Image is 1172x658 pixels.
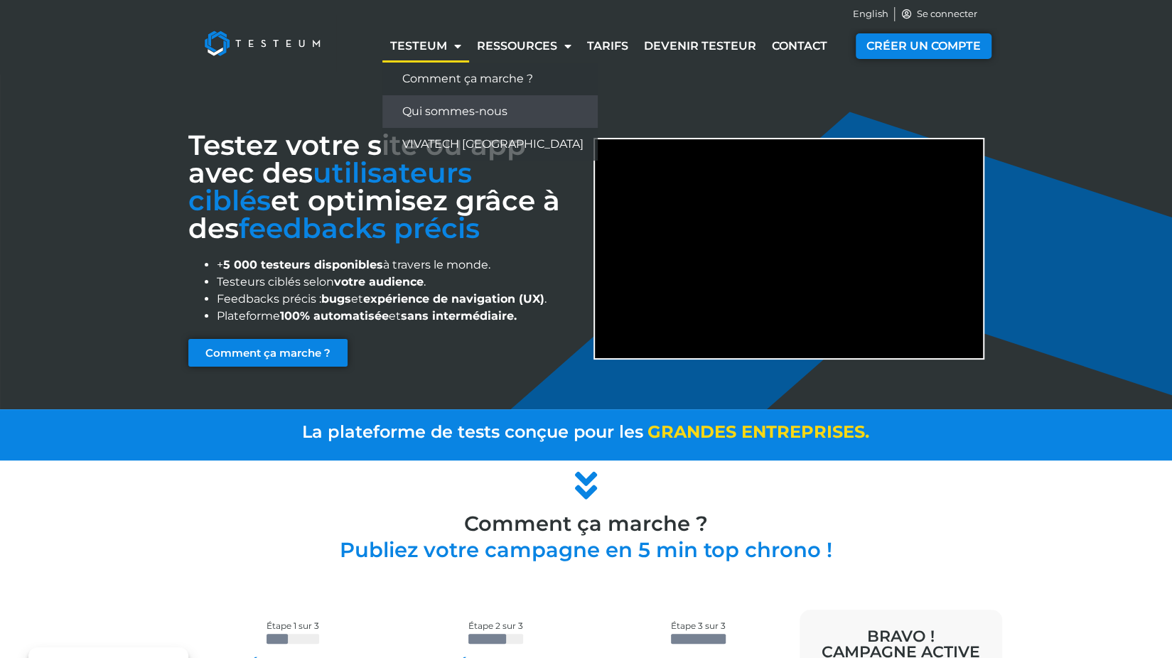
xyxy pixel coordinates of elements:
span: Étape 2 sur 3 [468,620,523,631]
span: Comment ça marche ? [205,347,330,358]
h2: Publiez votre campagne en 5 min top chrono ! [181,539,991,560]
iframe: Discover Testeum [595,139,983,357]
a: Testeum [382,30,469,63]
a: Se connecter [900,7,977,21]
a: Ressources [469,30,579,63]
img: Testeum Logo - Application crowdtesting platform [188,15,336,72]
strong: 100% automatisée [280,309,389,323]
a: Tarifs [579,30,636,63]
h3: Comment ça marche ? [181,513,991,534]
span: utilisateurs ciblés [188,156,472,217]
a: English [853,7,888,21]
span: feedbacks précis [239,211,480,245]
li: Testeurs ciblés selon . [217,274,579,291]
strong: expérience de navigation (UX) [363,292,544,306]
h1: Testez votre site ou app avec des et optimisez grâce à des [188,131,579,242]
ul: Testeum [382,63,598,161]
a: VIVATECH [GEOGRAPHIC_DATA] [382,128,598,161]
span: Se connecter [913,7,977,21]
a: Comment ça marche ? [188,339,348,367]
a: La plateforme de tests conçue pour les grandesentreprises. [181,422,991,443]
a: Comment ça marche ? [382,63,598,95]
strong: bugs [321,292,351,306]
li: Feedbacks précis : et . [217,291,579,308]
a: Contact [764,30,835,63]
strong: 5 000 testeurs disponibles [223,258,383,271]
li: + à travers le monde. [217,257,579,274]
span: Étape 1 sur 3 [267,620,319,631]
li: Plateforme et [217,308,579,325]
a: Devenir testeur [636,30,764,63]
a: Qui sommes-nous [382,95,598,128]
span: Étape 3 sur 3 [671,620,726,631]
a: CRÉER UN COMPTE [856,33,991,59]
strong: sans intermédiaire. [401,309,517,323]
nav: Menu [372,30,846,63]
strong: votre audience [334,275,424,288]
span: La plateforme de tests conçue pour les [302,421,643,442]
span: CRÉER UN COMPTE [866,41,981,52]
